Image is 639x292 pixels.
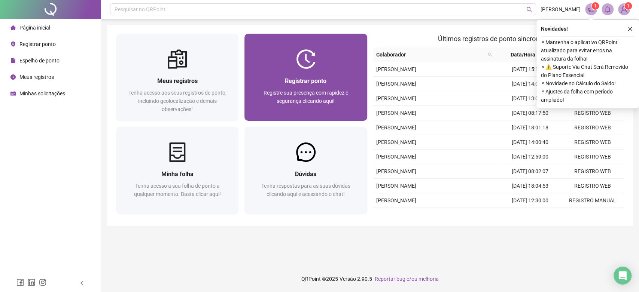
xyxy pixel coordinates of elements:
td: [DATE] 14:04:22 [499,77,562,91]
span: Versão [340,276,356,282]
td: REGISTRO WEB [561,135,624,150]
span: environment [10,42,16,47]
th: Data/Hora [495,47,556,62]
span: search [488,52,492,57]
td: REGISTRO WEB [561,106,624,120]
span: [PERSON_NAME] [376,81,416,87]
span: Novidades ! [541,25,568,33]
span: Meus registros [157,77,198,84]
span: bell [604,6,611,13]
span: search [526,7,532,12]
span: [PERSON_NAME] [376,154,416,160]
span: Registre sua presença com rapidez e segurança clicando aqui! [264,90,348,104]
td: [DATE] 12:30:00 [499,193,562,208]
span: [PERSON_NAME] [376,125,416,130]
span: [PERSON_NAME] [376,66,416,72]
td: [DATE] 13:02:02 [499,91,562,106]
td: [DATE] 18:04:53 [499,179,562,193]
a: Meus registrosTenha acesso aos seus registros de ponto, incluindo geolocalização e demais observa... [116,34,238,121]
span: instagram [39,279,46,286]
footer: QRPoint © 2025 - 2.90.5 - [101,266,639,292]
span: [PERSON_NAME] [376,183,416,189]
span: left [79,280,85,286]
span: Registrar ponto [19,41,56,47]
span: schedule [10,91,16,96]
a: DúvidasTenha respostas para as suas dúvidas clicando aqui e acessando o chat! [244,127,367,214]
td: REGISTRO WEB [561,120,624,135]
span: linkedin [28,279,35,286]
span: Página inicial [19,25,50,31]
span: home [10,25,16,30]
span: [PERSON_NAME] [376,110,416,116]
td: [DATE] 12:59:00 [499,150,562,164]
span: Tenha respostas para as suas dúvidas clicando aqui e acessando o chat! [261,183,350,197]
span: facebook [16,279,24,286]
span: Minhas solicitações [19,90,65,96]
a: Minha folhaTenha acesso a sua folha de ponto a qualquer momento. Basta clicar aqui! [116,127,238,214]
td: [DATE] 14:00:40 [499,135,562,150]
span: ⚬ Ajustes da folha com período ampliado! [541,87,635,104]
span: Reportar bug e/ou melhoria [375,276,439,282]
span: [PERSON_NAME] [376,139,416,145]
span: notification [588,6,594,13]
span: Tenha acesso aos seus registros de ponto, incluindo geolocalização e demais observações! [128,90,226,112]
span: [PERSON_NAME] [541,5,581,13]
div: Open Intercom Messenger [614,267,632,285]
span: search [486,49,494,60]
span: close [627,26,633,31]
span: Data/Hora [498,50,547,59]
span: ⚬ ⚠️ Suporte Via Chat Será Removido do Plano Essencial [541,63,635,79]
span: clock-circle [10,74,16,80]
td: REGISTRO MANUAL [561,193,624,208]
span: Últimos registros de ponto sincronizados [438,35,559,43]
span: ⚬ Mantenha o aplicativo QRPoint atualizado para evitar erros na assinatura da folha! [541,38,635,63]
span: Registrar ponto [285,77,326,84]
span: [PERSON_NAME] [376,197,416,203]
span: Meus registros [19,74,54,80]
span: [PERSON_NAME] [376,95,416,101]
a: Registrar pontoRegistre sua presença com rapidez e segurança clicando aqui! [244,34,367,121]
td: REGISTRO WEB [561,164,624,179]
span: 1 [627,3,630,9]
span: [PERSON_NAME] [376,168,416,174]
td: [DATE] 15:17:15 [499,62,562,77]
span: Espelho de ponto [19,58,60,64]
td: REGISTRO WEB [561,179,624,193]
span: Colaborador [376,50,485,59]
td: REGISTRO WEB [561,150,624,164]
td: [DATE] 18:01:18 [499,120,562,135]
sup: 1 [591,2,599,10]
td: REGISTRO WEB [561,208,624,222]
span: ⚬ Novidade no Cálculo do Saldo! [541,79,635,87]
sup: Atualize o seu contato no menu Meus Dados [624,2,632,10]
td: [DATE] 08:02:07 [499,164,562,179]
td: [DATE] 11:32:26 [499,208,562,222]
img: 83940 [618,4,630,15]
span: Minha folha [161,170,194,178]
td: [DATE] 08:17:50 [499,106,562,120]
span: Tenha acesso a sua folha de ponto a qualquer momento. Basta clicar aqui! [134,183,221,197]
span: 1 [594,3,597,9]
span: Dúvidas [295,170,316,178]
span: file [10,58,16,63]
